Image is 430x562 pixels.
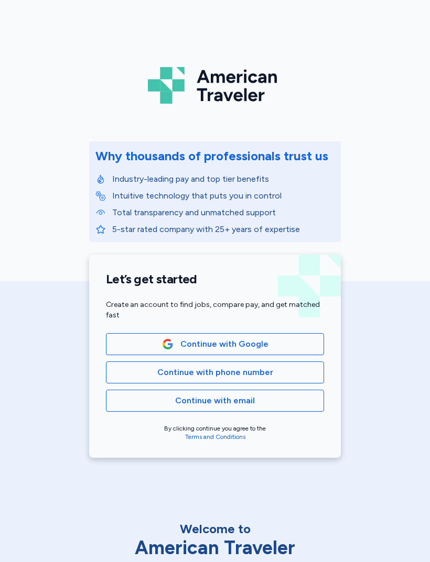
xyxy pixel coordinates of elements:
[106,424,324,441] div: By clicking continue you agree to the
[112,190,335,202] p: Intuitive technology that puts you in control
[157,366,273,379] span: Continue with phone number
[112,223,335,236] p: 5-star rated company with 25+ years of expertise
[180,338,268,350] span: Continue with Google
[148,63,282,108] img: Logo
[185,433,245,440] a: Terms and Conditions
[106,300,324,321] div: Create an account to find jobs, compare pay, and get matched fast
[106,333,324,355] button: Google LogoContinue with Google
[106,361,324,383] button: Continue with phone number
[175,394,255,407] span: Continue with email
[105,521,325,537] div: Welcome to
[106,390,324,412] button: Continue with email
[112,173,335,185] p: Industry-leading pay and top tier benefits
[105,537,325,558] div: American Traveler
[162,338,174,350] img: Google Logo
[95,148,328,164] div: Why thousands of professionals trust us
[112,206,335,219] p: Total transparency and unmatched support
[106,271,324,287] h1: Let’s get started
